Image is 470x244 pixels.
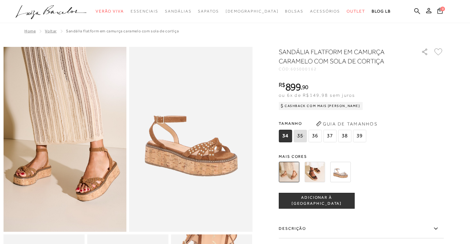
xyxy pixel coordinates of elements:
[330,162,351,182] img: SANDÁLIA FLATFORM EM METALIZADO PRATA COM SOLA DE CORTIÇA
[279,67,411,71] div: CÓD:
[96,5,124,17] a: noSubCategoriesText
[308,130,322,142] span: 36
[198,5,219,17] a: noSubCategoriesText
[302,84,308,90] span: 90
[165,9,191,14] span: Sandálias
[24,29,36,33] a: Home
[291,67,317,71] span: 605000162
[323,130,336,142] span: 37
[226,5,279,17] a: noSubCategoriesText
[165,5,191,17] a: noSubCategoriesText
[347,5,365,17] a: noSubCategoriesText
[279,82,285,88] i: R$
[440,7,445,11] span: 0
[279,47,402,66] h1: SANDÁLIA FLATFORM EM CAMURÇA CARAMELO COM SOLA DE CORTIÇA
[129,47,253,232] img: image
[310,9,340,14] span: Acessórios
[353,130,366,142] span: 39
[131,5,158,17] a: noSubCategoriesText
[285,9,303,14] span: Bolsas
[279,92,355,98] span: ou 6x de R$149,98 sem juros
[279,102,363,110] div: Cashback com Mais [PERSON_NAME]
[304,162,325,182] img: SANDÁLIA FLATFORM EM CAMURÇA PRETA COM SOLA DE CORTIÇA
[301,84,308,90] i: ,
[285,5,303,17] a: noSubCategoriesText
[279,193,355,209] button: ADICIONAR À [GEOGRAPHIC_DATA]
[3,47,127,232] img: image
[314,119,380,129] button: Guia de Tamanhos
[279,219,444,238] label: Descrição
[372,5,391,17] a: BLOG LB
[285,81,301,93] span: 899
[131,9,158,14] span: Essenciais
[279,119,368,128] span: Tamanho
[294,130,307,142] span: 35
[347,9,365,14] span: Outlet
[435,7,445,16] button: 0
[198,9,219,14] span: Sapatos
[66,29,179,33] span: SANDÁLIA FLATFORM EM CAMURÇA CARAMELO COM SOLA DE CORTIÇA
[279,130,292,142] span: 34
[310,5,340,17] a: noSubCategoriesText
[279,162,299,182] img: SANDÁLIA FLATFORM EM CAMURÇA CARAMELO COM SOLA DE CORTIÇA
[372,9,391,14] span: BLOG LB
[226,9,279,14] span: [DEMOGRAPHIC_DATA]
[96,9,124,14] span: Verão Viva
[45,29,57,33] a: Voltar
[279,155,444,158] span: Mais cores
[279,195,354,206] span: ADICIONAR À [GEOGRAPHIC_DATA]
[338,130,351,142] span: 38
